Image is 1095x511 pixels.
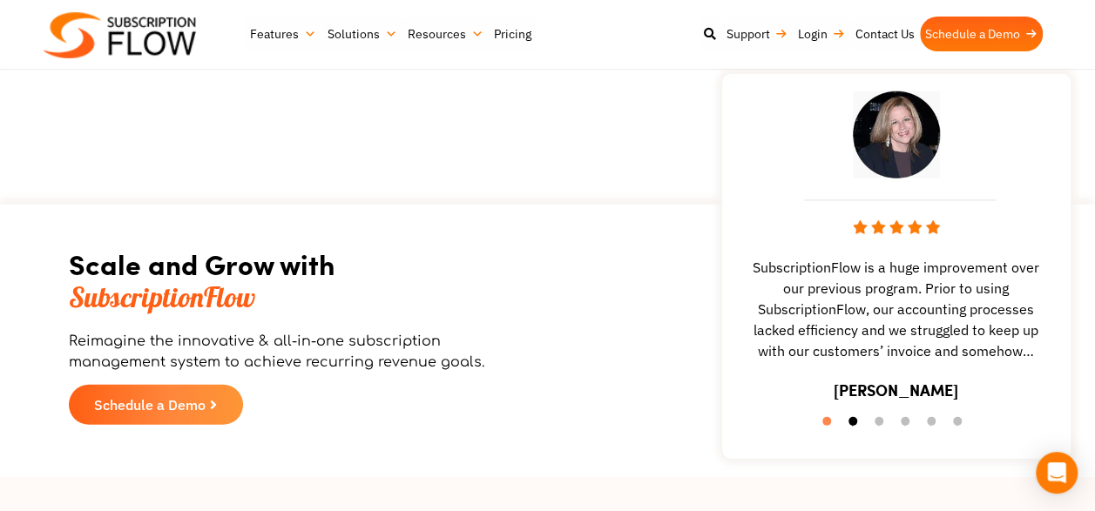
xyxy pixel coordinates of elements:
[321,17,402,51] a: Solutions
[822,417,840,434] button: 1 of 6
[731,257,1062,361] span: SubscriptionFlow is a huge improvement over our previous program. Prior to using SubscriptionFlow...
[850,17,920,51] a: Contact Us
[853,91,940,178] img: testimonial
[793,17,850,51] a: Login
[853,220,940,234] img: stars
[69,248,504,313] h2: Scale and Grow with
[69,385,243,425] a: Schedule a Demo
[94,398,206,412] span: Schedule a Demo
[44,12,196,58] img: Subscriptionflow
[1036,452,1078,494] div: Open Intercom Messenger
[69,331,504,373] p: Reimagine the innovative & all-in-one subscription management system to achieve recurring revenue...
[875,417,892,434] button: 3 of 6
[245,17,321,51] a: Features
[69,279,255,314] span: SubscriptionFlow
[848,417,866,434] button: 2 of 6
[402,17,488,51] a: Resources
[901,417,918,434] button: 4 of 6
[721,17,793,51] a: Support
[927,417,944,434] button: 5 of 6
[920,17,1043,51] a: Schedule a Demo
[834,379,958,402] h3: [PERSON_NAME]
[488,17,536,51] a: Pricing
[953,417,970,434] button: 6 of 6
